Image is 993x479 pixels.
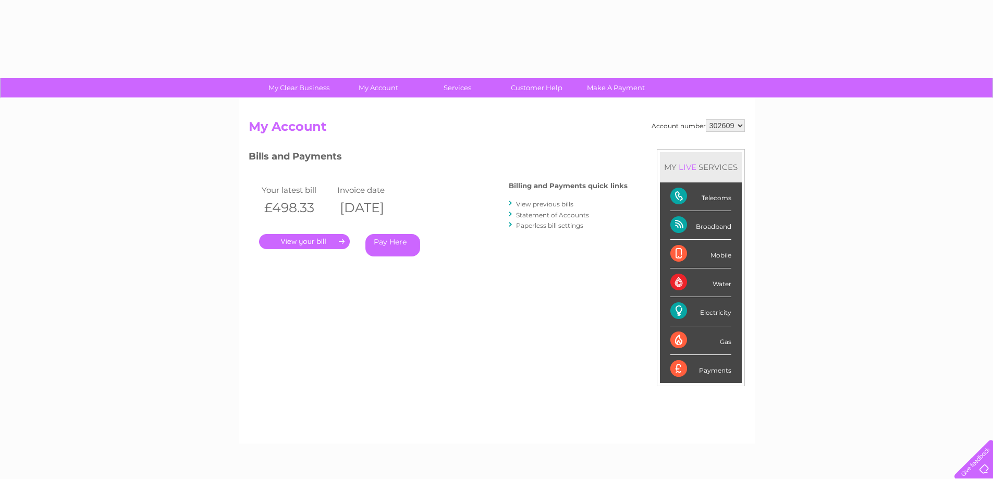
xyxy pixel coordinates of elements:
div: Account number [652,119,745,132]
h2: My Account [249,119,745,139]
div: MY SERVICES [660,152,742,182]
a: View previous bills [516,200,573,208]
th: [DATE] [335,197,410,218]
div: Gas [670,326,731,355]
td: Invoice date [335,183,410,197]
a: Paperless bill settings [516,222,583,229]
a: Make A Payment [573,78,659,97]
div: Water [670,268,731,297]
div: Broadband [670,211,731,240]
th: £498.33 [259,197,335,218]
div: LIVE [677,162,698,172]
td: Your latest bill [259,183,335,197]
h4: Billing and Payments quick links [509,182,628,190]
a: Pay Here [365,234,420,256]
div: Telecoms [670,182,731,211]
div: Payments [670,355,731,383]
a: Customer Help [494,78,580,97]
a: . [259,234,350,249]
div: Electricity [670,297,731,326]
h3: Bills and Payments [249,149,628,167]
a: My Account [335,78,421,97]
a: My Clear Business [256,78,342,97]
div: Mobile [670,240,731,268]
a: Statement of Accounts [516,211,589,219]
a: Services [414,78,500,97]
